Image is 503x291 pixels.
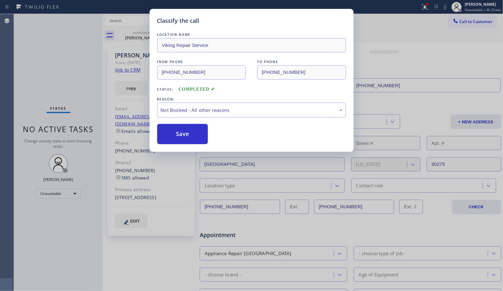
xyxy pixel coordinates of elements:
[157,87,174,92] span: Status:
[157,65,246,80] input: From phone
[157,124,208,144] button: Save
[257,59,346,65] div: TO PHONE
[161,107,343,114] div: Not Booked - All other reasons
[157,31,346,38] div: LOCATION NAME
[157,16,199,25] h5: Classify the call
[157,96,346,103] div: REASON:
[257,65,346,80] input: To phone
[178,87,215,92] span: COMPLETED
[157,59,246,65] div: FROM PHONE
